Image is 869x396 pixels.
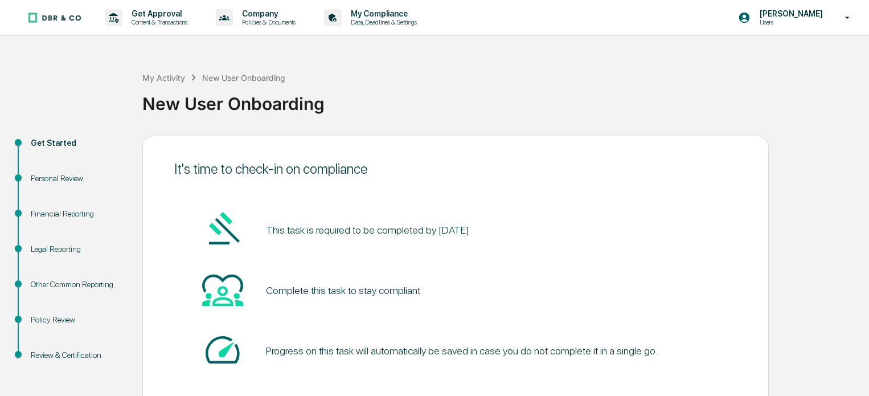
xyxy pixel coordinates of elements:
[266,222,469,238] pre: This task is required to be completed by [DATE]
[342,9,423,18] p: My Compliance
[174,161,737,177] div: It's time to check-in on compliance
[31,137,124,149] div: Get Started
[31,243,124,255] div: Legal Reporting
[266,345,657,357] div: Progress on this task will automatically be saved in case you do not complete it in a single go.
[27,12,82,23] img: logo
[202,329,243,370] img: Speed-dial
[342,18,423,26] p: Data, Deadlines & Settings
[31,279,124,291] div: Other Common Reporting
[31,208,124,220] div: Financial Reporting
[31,314,124,326] div: Policy Review
[233,18,301,26] p: Policies & Documents
[202,209,243,250] img: Gavel
[31,173,124,185] div: Personal Review
[122,18,193,26] p: Content & Transactions
[122,9,193,18] p: Get Approval
[266,284,420,296] div: Complete this task to stay compliant
[31,349,124,361] div: Review & Certification
[202,269,243,310] img: Heart
[202,73,285,83] div: New User Onboarding
[142,73,185,83] div: My Activity
[751,18,829,26] p: Users
[751,9,829,18] p: [PERSON_NAME]
[142,84,863,114] div: New User Onboarding
[233,9,301,18] p: Company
